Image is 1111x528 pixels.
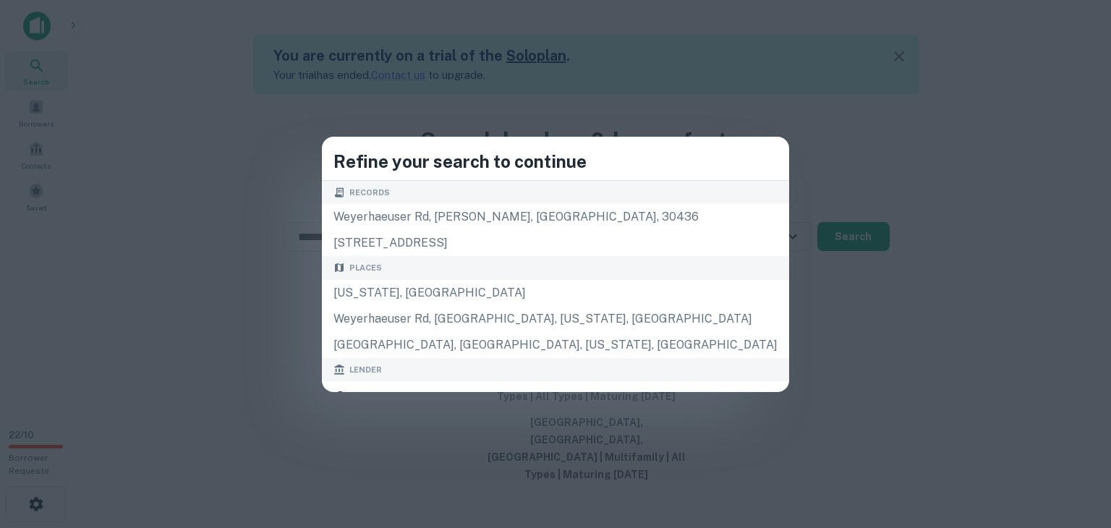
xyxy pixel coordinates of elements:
div: [US_STATE], [GEOGRAPHIC_DATA] [322,280,789,306]
div: Weyerhaeuser Rd, [GEOGRAPHIC_DATA], [US_STATE], [GEOGRAPHIC_DATA] [322,306,789,332]
div: [STREET_ADDRESS] [322,230,789,256]
h6: See all lenders for " Weyerhaeuser Rd, [US_STATE], [GEOGRAPHIC_DATA] " [362,389,754,406]
span: Records [349,187,390,199]
div: [GEOGRAPHIC_DATA], [GEOGRAPHIC_DATA], [US_STATE], [GEOGRAPHIC_DATA] [322,332,789,358]
iframe: Chat Widget [1039,412,1111,482]
h4: Refine your search to continue [333,148,778,174]
span: Lender [349,364,382,376]
span: Places [349,262,382,274]
div: weyerhaeuser rd, [PERSON_NAME], [GEOGRAPHIC_DATA], 30436 [322,204,789,230]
